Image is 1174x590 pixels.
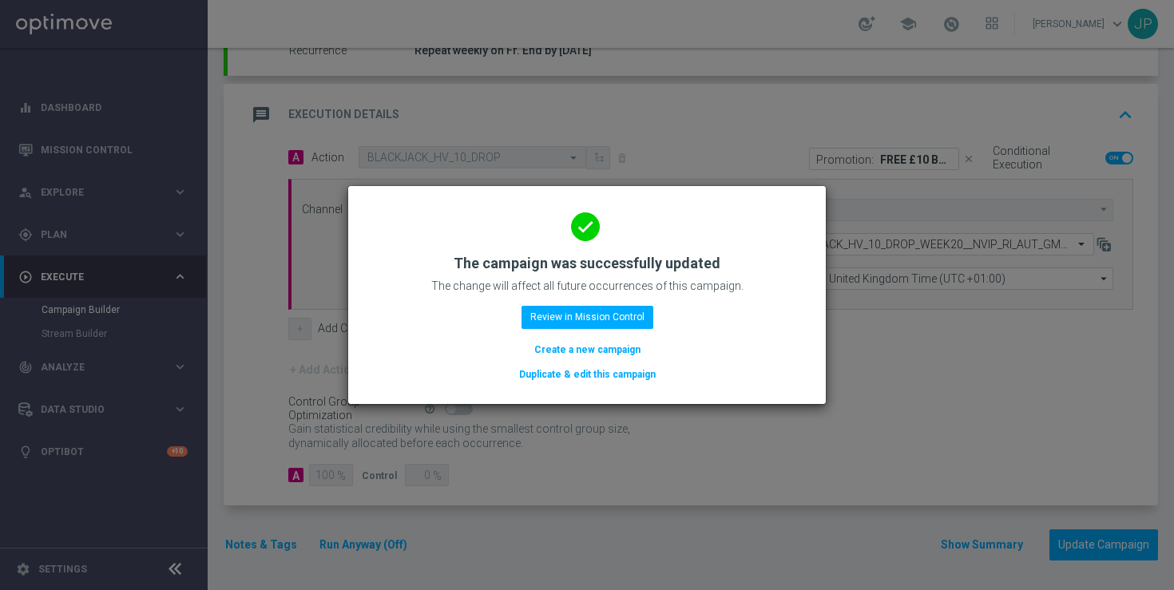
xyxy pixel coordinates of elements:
[571,212,600,241] i: done
[533,341,642,358] button: Create a new campaign
[454,254,720,273] h2: The campaign was successfully updated
[522,306,653,328] button: Review in Mission Control
[518,366,657,383] button: Duplicate & edit this campaign
[431,279,744,293] p: The change will affect all future occurrences of this campaign.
